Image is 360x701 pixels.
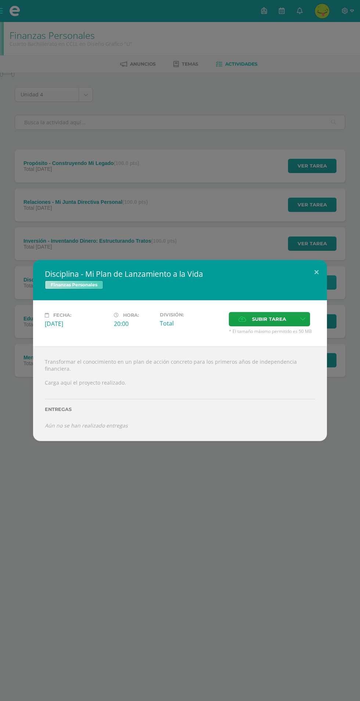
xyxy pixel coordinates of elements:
[160,319,223,327] div: Total
[33,346,327,441] div: Transformar el conocimiento en un plan de acción concreto para los primeros años de independencia...
[45,269,315,279] h2: Disciplina - Mi Plan de Lanzamiento a la Vida
[306,260,327,285] button: Close (Esc)
[45,320,108,328] div: [DATE]
[229,328,315,334] span: * El tamaño máximo permitido es 50 MB
[252,312,286,326] span: Subir tarea
[45,280,103,289] span: Finanzas Personales
[160,312,223,318] label: División:
[114,320,154,328] div: 20:00
[45,422,128,429] i: Aún no se han realizado entregas
[45,407,315,412] label: Entregas
[123,312,139,318] span: Hora:
[53,312,71,318] span: Fecha:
